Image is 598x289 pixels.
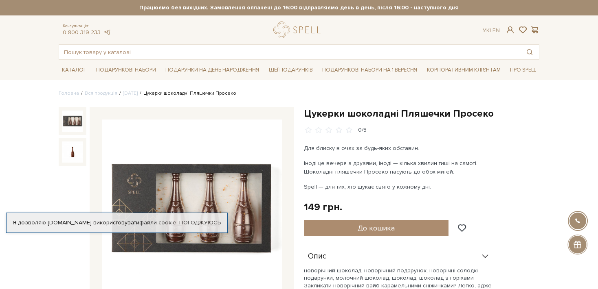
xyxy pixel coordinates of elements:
a: Вся продукція [85,90,117,96]
a: Корпоративним клієнтам [424,63,504,77]
a: En [492,27,500,34]
a: logo [273,22,324,38]
p: Для блиску в очах за будь-яких обставин. [304,144,495,152]
input: Пошук товару у каталозі [59,45,520,59]
a: Головна [59,90,79,96]
span: | [490,27,491,34]
a: Подарунки на День народження [162,64,262,76]
a: Про Spell [507,64,539,76]
p: Spell — для тих, хто шукає свято у кожному дні. [304,183,495,191]
a: [DATE] [123,90,138,96]
p: Іноді це вечеря з друзями, іноді — кілька хвилин тиші на самоті. Шоколадні пляшечки Просеко пасую... [304,159,495,176]
a: 0 800 319 233 [63,29,101,36]
span: Консультація: [63,24,111,29]
img: Цукерки шоколадні Пляшечки Просеко [62,141,83,163]
span: Опис [308,253,326,260]
div: 0/5 [358,126,367,134]
a: файли cookie [139,219,176,226]
h1: Цукерки шоколадні Пляшечки Просеко [304,107,539,120]
a: Погоджуюсь [179,219,221,226]
a: Подарункові набори [93,64,159,76]
a: Ідеї подарунків [266,64,316,76]
div: 149 грн. [304,201,342,213]
li: Цукерки шоколадні Пляшечки Просеко [138,90,236,97]
strong: Працюємо без вихідних. Замовлення оплачені до 16:00 відправляємо день в день, після 16:00 - насту... [59,4,539,11]
div: Ук [483,27,500,34]
a: telegram [103,29,111,36]
a: Подарункові набори на 1 Вересня [319,63,420,77]
a: Каталог [59,64,90,76]
button: До кошика [304,220,448,236]
span: До кошика [358,224,395,233]
button: Пошук товару у каталозі [520,45,539,59]
div: Я дозволяю [DOMAIN_NAME] використовувати [7,219,227,226]
img: Цукерки шоколадні Пляшечки Просеко [62,111,83,132]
